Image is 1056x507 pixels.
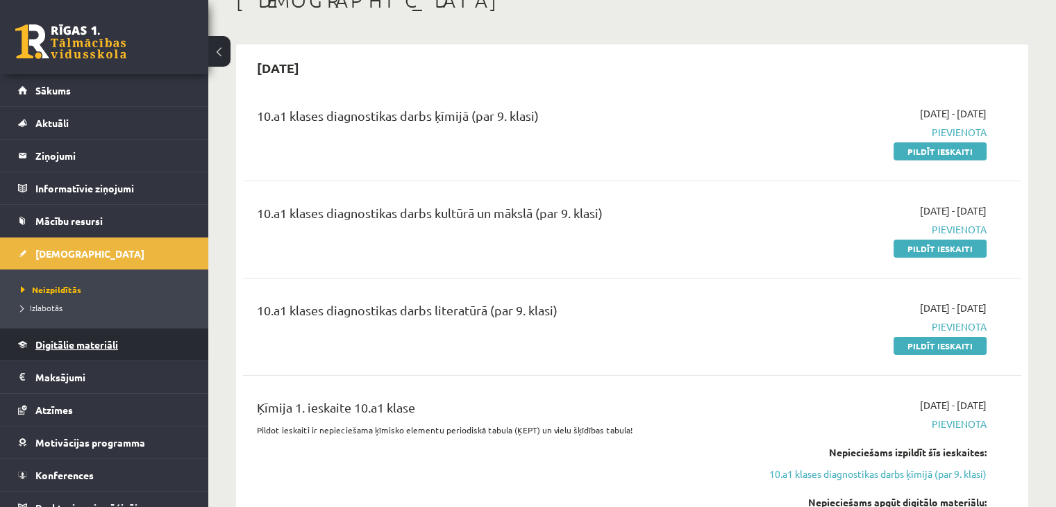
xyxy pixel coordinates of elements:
[35,140,191,172] legend: Ziņojumi
[21,301,194,314] a: Izlabotās
[35,338,118,351] span: Digitālie materiāli
[894,337,987,355] a: Pildīt ieskaiti
[18,172,191,204] a: Informatīvie ziņojumi
[257,424,737,436] p: Pildot ieskaiti ir nepieciešama ķīmisko elementu periodiskā tabula (ĶEPT) un vielu šķīdības tabula!
[21,284,81,295] span: Neizpildītās
[757,445,987,460] div: Nepieciešams izpildīt šīs ieskaites:
[920,106,987,121] span: [DATE] - [DATE]
[18,459,191,491] a: Konferences
[243,51,313,84] h2: [DATE]
[35,172,191,204] legend: Informatīvie ziņojumi
[35,436,145,449] span: Motivācijas programma
[18,361,191,393] a: Maksājumi
[18,107,191,139] a: Aktuāli
[257,106,737,132] div: 10.a1 klases diagnostikas darbs ķīmijā (par 9. klasi)
[35,215,103,227] span: Mācību resursi
[757,222,987,237] span: Pievienota
[18,394,191,426] a: Atzīmes
[35,404,73,416] span: Atzīmes
[257,203,737,229] div: 10.a1 klases diagnostikas darbs kultūrā un mākslā (par 9. klasi)
[920,301,987,315] span: [DATE] - [DATE]
[21,283,194,296] a: Neizpildītās
[18,74,191,106] a: Sākums
[35,469,94,481] span: Konferences
[257,398,737,424] div: Ķīmija 1. ieskaite 10.a1 klase
[757,417,987,431] span: Pievienota
[920,203,987,218] span: [DATE] - [DATE]
[18,238,191,269] a: [DEMOGRAPHIC_DATA]
[920,398,987,413] span: [DATE] - [DATE]
[35,84,71,97] span: Sākums
[757,467,987,481] a: 10.a1 klases diagnostikas darbs ķīmijā (par 9. klasi)
[35,117,69,129] span: Aktuāli
[257,301,737,326] div: 10.a1 klases diagnostikas darbs literatūrā (par 9. klasi)
[894,240,987,258] a: Pildīt ieskaiti
[35,361,191,393] legend: Maksājumi
[18,140,191,172] a: Ziņojumi
[18,329,191,360] a: Digitālie materiāli
[21,302,62,313] span: Izlabotās
[894,142,987,160] a: Pildīt ieskaiti
[35,247,144,260] span: [DEMOGRAPHIC_DATA]
[18,426,191,458] a: Motivācijas programma
[757,125,987,140] span: Pievienota
[757,319,987,334] span: Pievienota
[15,24,126,59] a: Rīgas 1. Tālmācības vidusskola
[18,205,191,237] a: Mācību resursi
